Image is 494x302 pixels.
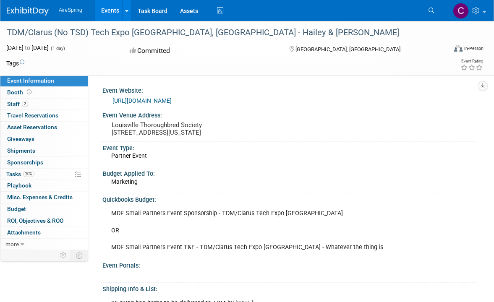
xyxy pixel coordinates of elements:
[112,121,249,136] pre: Louisville Thoroughbred Society [STREET_ADDRESS][US_STATE]
[7,194,73,200] span: Misc. Expenses & Credits
[464,45,484,52] div: In-Person
[0,133,88,145] a: Giveaways
[105,205,401,255] div: MDF Small Partners Event Sponsorship - TDM/Clarus Tech Expo [GEOGRAPHIC_DATA] OR MDF Small Partne...
[0,110,88,121] a: Travel Reservations
[7,206,26,212] span: Budget
[4,25,437,40] div: TDM/Clarus (No TSD) Tech Expo [GEOGRAPHIC_DATA], [GEOGRAPHIC_DATA] - Hailey & [PERSON_NAME]
[0,87,88,98] a: Booth
[7,89,33,96] span: Booth
[59,7,82,13] span: AireSpring
[7,7,49,16] img: ExhibitDay
[111,178,138,185] span: Marketing
[7,147,35,154] span: Shipments
[102,84,477,95] div: Event Website:
[24,44,31,51] span: to
[103,167,473,178] div: Budget Applied To:
[6,44,49,51] span: [DATE] [DATE]
[0,157,88,168] a: Sponsorships
[71,250,88,261] td: Toggle Event Tabs
[7,101,28,107] span: Staff
[102,109,477,120] div: Event Venue Address:
[0,215,88,226] a: ROI, Objectives & ROO
[56,250,71,261] td: Personalize Event Tab Strip
[0,180,88,191] a: Playbook
[22,101,28,107] span: 2
[0,227,88,238] a: Attachments
[7,112,58,119] span: Travel Reservations
[7,159,43,166] span: Sponsorships
[103,142,473,152] div: Event Type:
[0,122,88,133] a: Asset Reservations
[0,239,88,250] a: more
[0,145,88,156] a: Shipments
[7,229,41,236] span: Attachments
[102,193,477,204] div: Quickbooks Budget:
[409,44,484,56] div: Event Format
[0,169,88,180] a: Tasks20%
[6,59,24,68] td: Tags
[295,46,400,52] span: [GEOGRAPHIC_DATA], [GEOGRAPHIC_DATA]
[25,89,33,95] span: Booth not reserved yet
[7,217,63,224] span: ROI, Objectives & ROO
[5,241,19,247] span: more
[111,152,147,159] span: Partner Event
[7,77,54,84] span: Event Information
[102,283,477,293] div: Shipping Info & List:
[7,135,34,142] span: Giveaways
[453,3,469,19] img: Christine Silvestri
[50,46,65,51] span: (1 day)
[127,44,276,58] div: Committed
[0,203,88,215] a: Budget
[454,45,463,52] img: Format-Inperson.png
[0,75,88,86] a: Event Information
[0,99,88,110] a: Staff2
[112,97,172,104] a: [URL][DOMAIN_NAME]
[7,124,57,130] span: Asset Reservations
[460,59,483,63] div: Event Rating
[6,171,34,177] span: Tasks
[7,182,31,189] span: Playbook
[102,259,477,270] div: Event Portals:
[0,192,88,203] a: Misc. Expenses & Credits
[23,171,34,177] span: 20%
